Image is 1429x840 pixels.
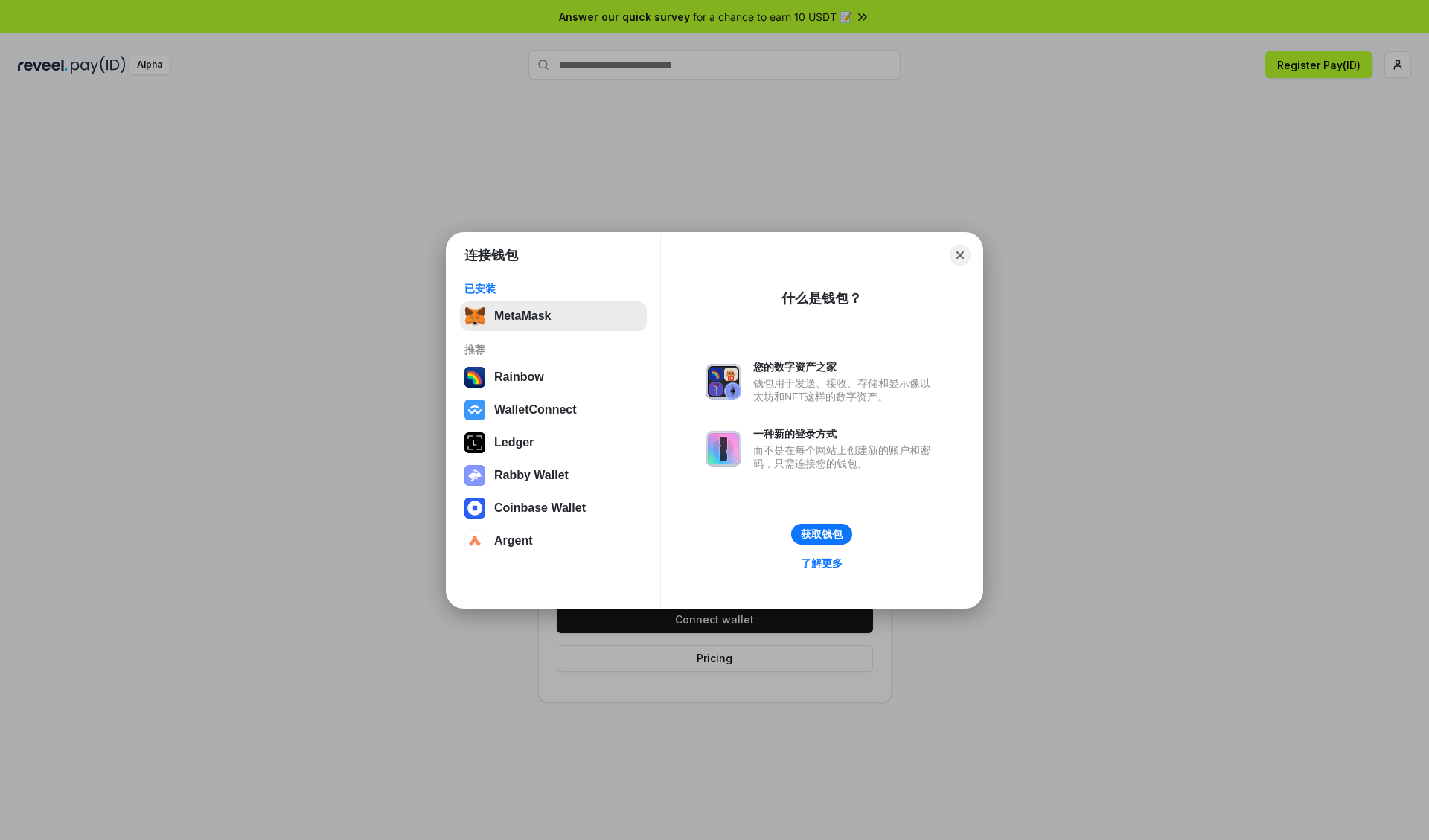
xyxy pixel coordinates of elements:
[464,367,485,388] img: svg+xml,%3Csvg%20width%3D%22120%22%20height%3D%22120%22%20viewBox%3D%220%200%20120%20120%22%20fil...
[460,395,647,425] button: WalletConnect
[801,557,843,570] div: 了解更多
[792,554,851,573] a: 了解更多
[464,530,485,551] img: svg+xml,%3Csvg%20width%3D%2228%22%20height%3D%2228%22%20viewBox%3D%220%200%2028%2028%22%20fill%3D...
[464,343,642,356] div: 推荐
[464,400,485,420] img: svg+xml,%3Csvg%20width%3D%2228%22%20height%3D%2228%22%20viewBox%3D%220%200%2028%2028%22%20fill%3D...
[706,431,741,467] img: svg+xml,%3Csvg%20xmlns%3D%22http%3A%2F%2Fwww.w3.org%2F2000%2Fsvg%22%20fill%3D%22none%22%20viewBox...
[753,443,938,470] div: 而不是在每个网站上创建新的账户和密码，只需连接您的钱包。
[464,432,485,453] img: svg+xml,%3Csvg%20xmlns%3D%22http%3A%2F%2Fwww.w3.org%2F2000%2Fsvg%22%20width%3D%2228%22%20height%3...
[494,436,534,449] div: Ledger
[950,245,971,266] button: Close
[494,310,551,323] div: MetaMask
[801,528,843,541] div: 获取钱包
[460,493,647,523] button: Coinbase Wallet
[494,371,544,384] div: Rainbow
[753,427,938,440] div: 一种新的登录方式
[494,403,577,417] div: WalletConnect
[464,498,485,519] img: svg+xml,%3Csvg%20width%3D%2228%22%20height%3D%2228%22%20viewBox%3D%220%200%2028%2028%22%20fill%3D...
[460,428,647,458] button: Ledger
[753,360,938,373] div: 您的数字资产之家
[753,376,938,403] div: 钱包用于发送、接收、存储和显示像以太坊和NFT这样的数字资产。
[494,534,533,548] div: Argent
[464,282,642,295] div: 已安装
[464,465,485,486] img: svg+xml,%3Csvg%20xmlns%3D%22http%3A%2F%2Fwww.w3.org%2F2000%2Fsvg%22%20fill%3D%22none%22%20viewBox...
[494,469,569,482] div: Rabby Wallet
[460,301,647,331] button: MetaMask
[464,246,518,264] h1: 连接钱包
[460,461,647,490] button: Rabby Wallet
[781,289,862,307] div: 什么是钱包？
[494,501,586,515] div: Coinbase Wallet
[460,362,647,392] button: Rainbow
[460,526,647,556] button: Argent
[791,524,852,545] button: 获取钱包
[706,364,741,400] img: svg+xml,%3Csvg%20xmlns%3D%22http%3A%2F%2Fwww.w3.org%2F2000%2Fsvg%22%20fill%3D%22none%22%20viewBox...
[464,306,485,327] img: svg+xml,%3Csvg%20fill%3D%22none%22%20height%3D%2233%22%20viewBox%3D%220%200%2035%2033%22%20width%...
